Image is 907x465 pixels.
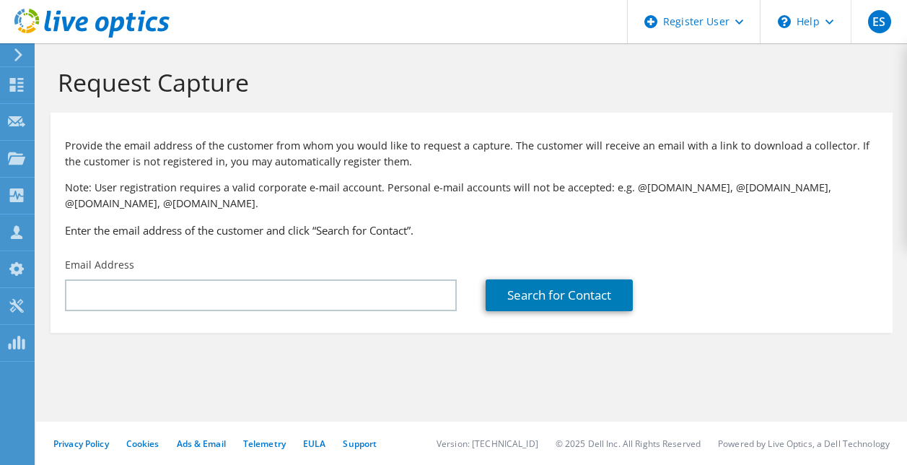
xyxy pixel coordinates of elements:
p: Provide the email address of the customer from whom you would like to request a capture. The cust... [65,138,878,170]
a: EULA [303,438,325,450]
a: Telemetry [243,438,286,450]
a: Support [343,438,377,450]
a: Ads & Email [177,438,226,450]
h3: Enter the email address of the customer and click “Search for Contact”. [65,222,878,238]
svg: \n [778,15,791,28]
span: ES [868,10,891,33]
a: Search for Contact [486,279,633,311]
li: Powered by Live Optics, a Dell Technology [718,438,890,450]
label: Email Address [65,258,134,272]
li: © 2025 Dell Inc. All Rights Reserved [556,438,701,450]
li: Version: [TECHNICAL_ID] [437,438,538,450]
p: Note: User registration requires a valid corporate e-mail account. Personal e-mail accounts will ... [65,180,878,212]
a: Privacy Policy [53,438,109,450]
a: Cookies [126,438,159,450]
h1: Request Capture [58,67,878,97]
